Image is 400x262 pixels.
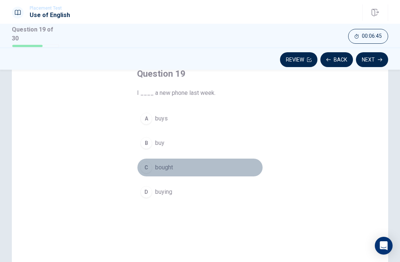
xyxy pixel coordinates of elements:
button: Back [320,52,353,67]
button: Bbuy [137,134,263,152]
h4: Question 19 [137,68,263,80]
button: Next [356,52,388,67]
span: 00:06:45 [362,33,382,39]
div: A [140,113,152,125]
div: C [140,162,152,173]
span: I ____ a new phone last week. [137,89,263,97]
div: D [140,186,152,198]
span: Placement Test [30,6,70,11]
h1: Question 19 of 30 [12,25,59,43]
div: B [140,137,152,149]
button: Cbought [137,158,263,177]
span: buying [155,188,172,196]
span: bought [155,163,173,172]
span: buys [155,114,168,123]
span: buy [155,139,164,147]
h1: Use of English [30,11,70,20]
div: Open Intercom Messenger [375,237,393,255]
button: 00:06:45 [348,29,388,44]
button: Dbuying [137,183,263,201]
button: Review [280,52,317,67]
button: Abuys [137,109,263,128]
